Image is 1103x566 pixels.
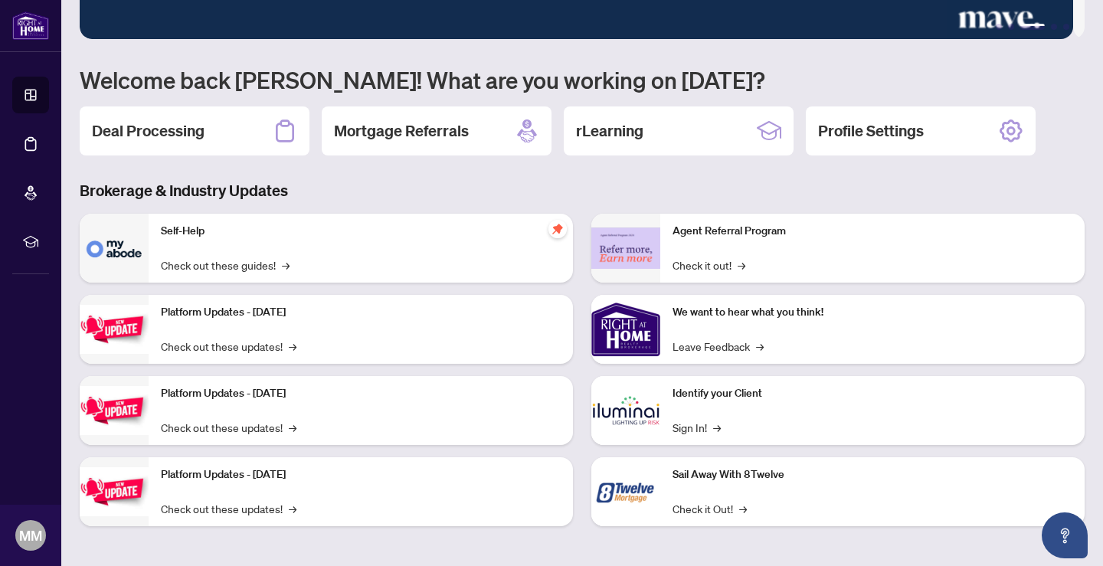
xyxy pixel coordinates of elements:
[673,500,747,517] a: Check it Out!→
[80,467,149,515] img: Platform Updates - June 23, 2025
[1063,24,1069,30] button: 5
[289,500,296,517] span: →
[161,385,561,402] p: Platform Updates - [DATE]
[591,227,660,270] img: Agent Referral Program
[161,223,561,240] p: Self-Help
[1042,512,1088,558] button: Open asap
[591,295,660,364] img: We want to hear what you think!
[80,214,149,283] img: Self-Help
[289,338,296,355] span: →
[673,419,721,436] a: Sign In!→
[1020,24,1045,30] button: 3
[334,120,469,142] h2: Mortgage Referrals
[673,338,764,355] a: Leave Feedback→
[289,419,296,436] span: →
[713,419,721,436] span: →
[673,257,745,273] a: Check it out!→
[996,24,1002,30] button: 1
[739,500,747,517] span: →
[161,419,296,436] a: Check out these updates!→
[548,220,567,238] span: pushpin
[818,120,924,142] h2: Profile Settings
[673,385,1072,402] p: Identify your Client
[92,120,205,142] h2: Deal Processing
[1051,24,1057,30] button: 4
[673,466,1072,483] p: Sail Away With 8Twelve
[161,304,561,321] p: Platform Updates - [DATE]
[161,257,290,273] a: Check out these guides!→
[19,525,42,546] span: MM
[161,500,296,517] a: Check out these updates!→
[738,257,745,273] span: →
[673,304,1072,321] p: We want to hear what you think!
[80,180,1085,201] h3: Brokerage & Industry Updates
[1008,24,1014,30] button: 2
[673,223,1072,240] p: Agent Referral Program
[80,65,1085,94] h1: Welcome back [PERSON_NAME]! What are you working on [DATE]?
[282,257,290,273] span: →
[756,338,764,355] span: →
[161,338,296,355] a: Check out these updates!→
[591,376,660,445] img: Identify your Client
[80,305,149,353] img: Platform Updates - July 21, 2025
[12,11,49,40] img: logo
[161,466,561,483] p: Platform Updates - [DATE]
[591,457,660,526] img: Sail Away With 8Twelve
[576,120,643,142] h2: rLearning
[80,386,149,434] img: Platform Updates - July 8, 2025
